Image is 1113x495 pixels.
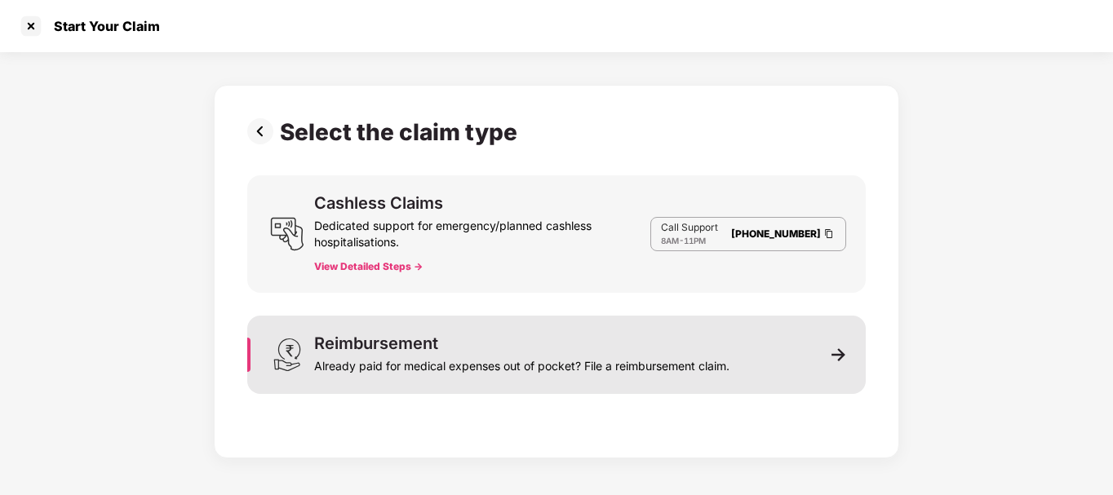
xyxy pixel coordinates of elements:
[314,195,443,211] div: Cashless Claims
[731,228,821,240] a: [PHONE_NUMBER]
[831,347,846,362] img: svg+xml;base64,PHN2ZyB3aWR0aD0iMTEiIGhlaWdodD0iMTEiIHZpZXdCb3g9IjAgMCAxMSAxMSIgZmlsbD0ibm9uZSIgeG...
[661,236,679,245] span: 8AM
[661,221,718,234] p: Call Support
[280,118,524,146] div: Select the claim type
[44,18,160,34] div: Start Your Claim
[314,260,423,273] button: View Detailed Steps ->
[270,217,304,251] img: svg+xml;base64,PHN2ZyB3aWR0aD0iMjQiIGhlaWdodD0iMjUiIHZpZXdCb3g9IjAgMCAyNCAyNSIgZmlsbD0ibm9uZSIgeG...
[661,234,718,247] div: -
[247,118,280,144] img: svg+xml;base64,PHN2ZyBpZD0iUHJldi0zMngzMiIgeG1sbnM9Imh0dHA6Ly93d3cudzMub3JnLzIwMDAvc3ZnIiB3aWR0aD...
[823,227,836,241] img: Clipboard Icon
[314,335,438,351] div: Reimbursement
[314,351,729,374] div: Already paid for medical expenses out of pocket? File a reimbursement claim.
[270,338,304,372] img: svg+xml;base64,PHN2ZyB3aWR0aD0iMjQiIGhlaWdodD0iMzEiIHZpZXdCb3g9IjAgMCAyNCAzMSIgZmlsbD0ibm9uZSIgeG...
[684,236,706,245] span: 11PM
[314,211,650,250] div: Dedicated support for emergency/planned cashless hospitalisations.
